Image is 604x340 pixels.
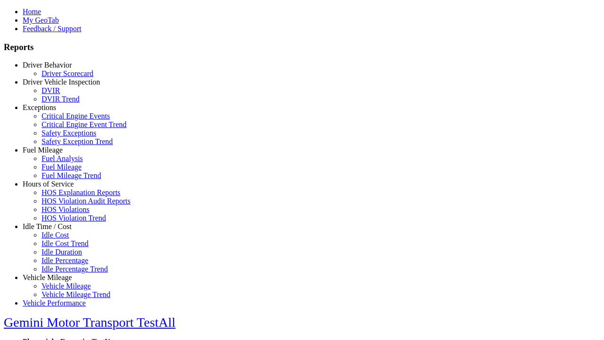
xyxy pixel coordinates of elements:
[42,112,110,120] a: Critical Engine Events
[23,61,72,69] a: Driver Behavior
[42,129,96,137] a: Safety Exceptions
[42,248,82,256] a: Idle Duration
[23,78,100,86] a: Driver Vehicle Inspection
[42,137,113,145] a: Safety Exception Trend
[23,180,74,188] a: Hours of Service
[23,146,63,154] a: Fuel Mileage
[42,120,126,128] a: Critical Engine Event Trend
[23,273,72,281] a: Vehicle Mileage
[42,265,108,273] a: Idle Percentage Trend
[23,222,72,230] a: Idle Time / Cost
[4,315,176,330] a: Gemini Motor Transport TestAll
[42,154,83,162] a: Fuel Analysis
[42,188,120,196] a: HOS Explanation Reports
[42,239,89,247] a: Idle Cost Trend
[42,214,106,222] a: HOS Violation Trend
[42,231,69,239] a: Idle Cost
[42,95,79,103] a: DVIR Trend
[23,16,59,24] a: My GeoTab
[42,205,89,213] a: HOS Violations
[42,69,93,77] a: Driver Scorecard
[23,103,56,111] a: Exceptions
[42,163,82,171] a: Fuel Mileage
[42,171,101,179] a: Fuel Mileage Trend
[42,197,131,205] a: HOS Violation Audit Reports
[42,282,91,290] a: Vehicle Mileage
[23,25,81,33] a: Feedback / Support
[42,86,60,94] a: DVIR
[23,8,41,16] a: Home
[23,299,86,307] a: Vehicle Performance
[4,42,600,52] h3: Reports
[42,290,110,298] a: Vehicle Mileage Trend
[42,256,88,264] a: Idle Percentage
